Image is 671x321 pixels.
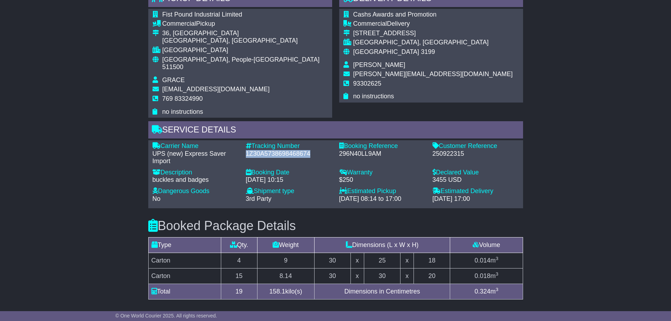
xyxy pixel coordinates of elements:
td: 30 [364,268,400,284]
div: Dangerous Goods [153,187,239,195]
div: 36, [GEOGRAPHIC_DATA] [162,30,328,37]
div: Shipment type [246,187,332,195]
div: [STREET_ADDRESS] [353,30,513,37]
div: Carrier Name [153,142,239,150]
div: Warranty [339,169,425,177]
td: 15 [221,268,257,284]
span: Fist Pound Industrial Limited [162,11,242,18]
td: 4 [221,253,257,268]
td: m [450,284,523,299]
div: Booking Date [246,169,332,177]
td: m [450,253,523,268]
td: 20 [414,268,450,284]
td: 8.14 [257,268,314,284]
div: 3455 USD [433,176,519,184]
span: 0.324 [474,288,490,295]
div: [DATE] 10:15 [246,176,332,184]
td: Carton [148,268,221,284]
span: Commercial [162,20,196,27]
td: x [400,268,414,284]
td: 25 [364,253,400,268]
td: Total [148,284,221,299]
td: Volume [450,237,523,253]
div: Description [153,169,239,177]
span: 3199 [421,48,435,55]
td: x [350,268,364,284]
h3: Booked Package Details [148,219,523,233]
div: Declared Value [433,169,519,177]
span: © One World Courier 2025. All rights reserved. [116,313,217,319]
td: Dimensions in Centimetres [314,284,450,299]
td: m [450,268,523,284]
span: [EMAIL_ADDRESS][DOMAIN_NAME] [162,86,270,93]
div: Estimated Delivery [433,187,519,195]
div: [GEOGRAPHIC_DATA] [162,47,328,54]
td: Type [148,237,221,253]
span: No [153,195,161,202]
sup: 3 [496,271,498,277]
div: [GEOGRAPHIC_DATA], [GEOGRAPHIC_DATA] [353,39,513,47]
div: buckles and badges [153,176,239,184]
td: Weight [257,237,314,253]
div: 250922315 [433,150,519,158]
span: 0.018 [474,272,490,279]
td: Qty. [221,237,257,253]
span: 769 83324990 [162,95,203,102]
div: [DATE] 08:14 to 17:00 [339,195,425,203]
span: 0.014 [474,257,490,264]
td: x [350,253,364,268]
div: [DATE] 17:00 [433,195,519,203]
sup: 3 [496,256,498,261]
span: no instructions [162,108,203,115]
div: Delivery [353,20,513,28]
div: UPS (new) Express Saver Import [153,150,239,165]
td: 18 [414,253,450,268]
span: [PERSON_NAME][EMAIL_ADDRESS][DOMAIN_NAME] [353,70,513,78]
td: Carton [148,253,221,268]
span: [GEOGRAPHIC_DATA] [353,48,419,55]
div: Tracking Number [246,142,332,150]
span: 93302625 [353,80,381,87]
div: Customer Reference [433,142,519,150]
td: 30 [314,268,350,284]
td: 9 [257,253,314,268]
td: 30 [314,253,350,268]
div: [GEOGRAPHIC_DATA], [GEOGRAPHIC_DATA] [162,37,328,45]
td: Dimensions (L x W x H) [314,237,450,253]
span: 158.1 [269,288,285,295]
td: kilo(s) [257,284,314,299]
span: no instructions [353,93,394,100]
div: Service Details [148,121,523,140]
td: 19 [221,284,257,299]
span: [GEOGRAPHIC_DATA], People-[GEOGRAPHIC_DATA] [162,56,320,63]
div: 296N40LL9AM [339,150,425,158]
span: 3rd Party [246,195,272,202]
div: 1Z30A5738698468674 [246,150,332,158]
div: $250 [339,176,425,184]
span: Cashs Awards and Promotion [353,11,437,18]
td: x [400,253,414,268]
sup: 3 [496,287,498,292]
div: Pickup [162,20,328,28]
div: Estimated Pickup [339,187,425,195]
div: Booking Reference [339,142,425,150]
span: Commercial [353,20,387,27]
span: [PERSON_NAME] [353,61,405,68]
span: 511500 [162,63,184,70]
span: GRACE [162,76,185,84]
